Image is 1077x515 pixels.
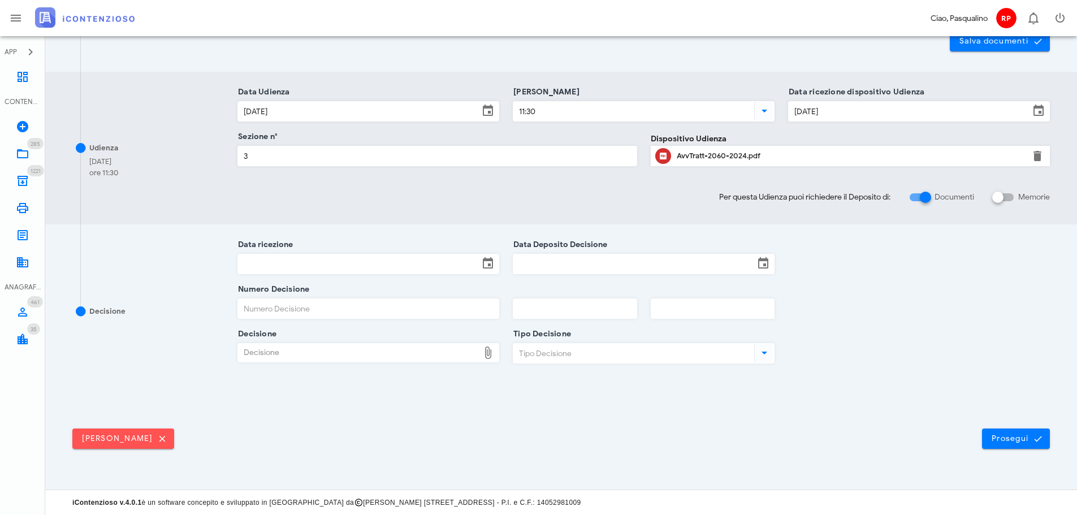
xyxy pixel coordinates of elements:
[513,102,752,121] input: Ora Udienza
[959,36,1041,46] span: Salva documenti
[5,97,41,107] div: CONTENZIOSO
[89,156,118,167] div: [DATE]
[238,299,499,318] input: Numero Decisione
[27,296,43,308] span: Distintivo
[27,138,44,149] span: Distintivo
[991,434,1041,444] span: Prosegui
[238,146,636,166] input: Sezione n°
[651,133,726,145] label: Dispositivo Udienza
[677,147,1024,165] div: Clicca per aprire un'anteprima del file o scaricarlo
[1018,192,1050,203] label: Memorie
[785,86,924,98] label: Data ricezione dispositivo Udienza
[992,5,1019,32] button: RP
[238,344,479,362] div: Decisione
[31,326,37,333] span: 35
[513,344,752,363] input: Tipo Decisione
[72,429,174,449] button: [PERSON_NAME]
[31,140,40,148] span: 285
[982,429,1050,449] button: Prosegui
[235,131,278,142] label: Sezione n°
[510,328,571,340] label: Tipo Decisione
[27,165,44,176] span: Distintivo
[5,282,41,292] div: ANAGRAFICA
[27,323,40,335] span: Distintivo
[31,298,40,306] span: 461
[677,152,1024,161] div: AvvTratt-2060-2024.pdf
[1019,5,1046,32] button: Distintivo
[655,148,671,164] button: Clicca per aprire un'anteprima del file o scaricarlo
[235,86,290,98] label: Data Udienza
[931,12,988,24] div: Ciao, Pasqualino
[996,8,1017,28] span: RP
[235,328,276,340] label: Decisione
[35,7,135,28] img: logo-text-2x.png
[235,284,309,295] label: Numero Decisione
[1031,149,1044,163] button: Elimina
[510,86,579,98] label: [PERSON_NAME]
[935,192,974,203] label: Documenti
[31,167,41,175] span: 1221
[89,167,118,179] div: ore 11:30
[81,434,165,444] span: [PERSON_NAME]
[72,499,141,507] strong: iContenzioso v.4.0.1
[89,306,126,317] div: Decisione
[89,142,118,154] div: Udienza
[950,31,1050,51] button: Salva documenti
[719,191,890,203] span: Per questa Udienza puoi richiedere il Deposito di:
